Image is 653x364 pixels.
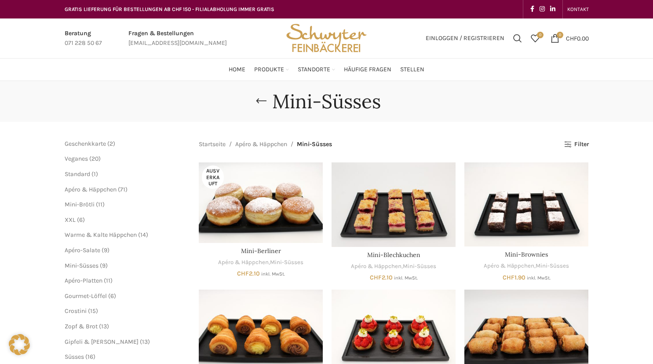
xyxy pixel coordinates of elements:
div: , [332,262,456,271]
a: Standorte [298,61,335,78]
span: 15 [90,307,96,315]
a: Mini-Brownies [464,162,588,246]
a: Häufige Fragen [344,61,391,78]
a: Mini-Süsses [270,258,303,267]
span: Standorte [298,66,330,74]
a: Warme & Kalte Häppchen [65,231,137,239]
a: Facebook social link [528,3,537,15]
a: Süsses [65,353,84,360]
a: Gipfeli & [PERSON_NAME] [65,338,139,346]
span: 71 [120,186,125,193]
div: , [199,258,323,267]
span: Stellen [400,66,424,74]
small: inkl. MwSt. [394,275,418,281]
div: Secondary navigation [563,0,593,18]
a: Apéro-Platten [65,277,102,284]
a: Apéro & Häppchen [218,258,269,267]
a: Veganes [65,155,88,162]
span: 11 [106,277,110,284]
a: Apéro-Salate [65,246,100,254]
a: Apéro & Häppchen [65,186,117,193]
img: Bäckerei Schwyter [283,18,369,58]
span: 6 [110,292,114,300]
a: Site logo [283,34,369,41]
a: Mini-Süsses [403,262,436,271]
span: 14 [140,231,146,239]
a: Stellen [400,61,424,78]
a: Crostini [65,307,87,315]
a: Mini-Brownies [505,250,548,258]
bdi: 2.10 [370,274,393,281]
small: inkl. MwSt. [527,275,551,281]
a: Linkedin social link [547,3,558,15]
small: inkl. MwSt. [261,271,285,277]
span: 0 [557,32,563,38]
span: Ausverkauft [202,165,224,189]
span: 16 [88,353,93,360]
span: Häufige Fragen [344,66,391,74]
a: Mini-Blechkuchen [367,251,420,259]
a: Apéro & Häppchen [351,262,401,271]
div: Meine Wunschliste [526,29,544,47]
a: Home [229,61,245,78]
span: CHF [566,34,577,42]
span: 11 [98,201,102,208]
a: Startseite [199,140,226,149]
a: Mini-Süsses [536,262,569,270]
span: 13 [142,338,148,346]
a: Go back [250,92,272,110]
a: XXL [65,216,76,224]
a: Produkte [254,61,289,78]
span: Einloggen / Registrieren [426,35,504,41]
a: KONTAKT [567,0,589,18]
span: 9 [104,246,107,254]
span: Home [229,66,245,74]
span: 20 [91,155,98,162]
nav: Breadcrumb [199,140,332,149]
a: Mini-Süsses [65,262,98,269]
span: 9 [102,262,106,269]
a: Mini-Berliner [199,162,323,243]
span: GRATIS LIEFERUNG FÜR BESTELLUNGEN AB CHF 150 - FILIALABHOLUNG IMMER GRATIS [65,6,274,12]
span: 0 [537,32,544,38]
div: Main navigation [60,61,593,78]
a: Standard [65,170,90,178]
span: CHF [503,274,514,281]
div: , [464,262,588,270]
a: Zopf & Brot [65,323,98,330]
a: Suchen [509,29,526,47]
span: CHF [237,270,249,277]
bdi: 0.00 [566,34,589,42]
a: Infobox link [128,29,227,48]
a: Geschenkkarte [65,140,106,147]
a: Einloggen / Registrieren [421,29,509,47]
a: 0 CHF0.00 [546,29,593,47]
a: Filter [564,141,588,148]
a: Gourmet-Löffel [65,292,107,300]
span: 2 [109,140,113,147]
span: Mini-Süsses [297,140,332,149]
bdi: 1.90 [503,274,525,281]
a: Instagram social link [537,3,547,15]
span: 13 [101,323,107,330]
a: 0 [526,29,544,47]
a: Mini-Berliner [241,247,281,255]
span: 6 [79,216,83,224]
a: Infobox link [65,29,102,48]
span: 1 [94,170,96,178]
a: Mini-Brötli [65,201,95,208]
